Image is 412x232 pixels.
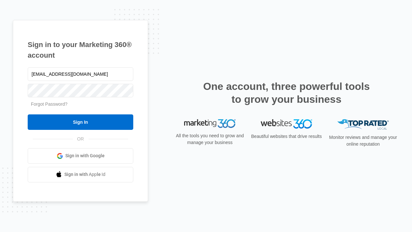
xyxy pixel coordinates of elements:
[174,132,246,146] p: All the tools you need to grow and manage your business
[337,119,389,130] img: Top Rated Local
[184,119,236,128] img: Marketing 360
[261,119,312,129] img: Websites 360
[28,39,133,61] h1: Sign in to your Marketing 360® account
[327,134,399,148] p: Monitor reviews and manage your online reputation
[28,148,133,164] a: Sign in with Google
[65,152,105,159] span: Sign in with Google
[28,114,133,130] input: Sign In
[64,171,106,178] span: Sign in with Apple Id
[28,67,133,81] input: Email
[73,136,89,142] span: OR
[31,101,68,107] a: Forgot Password?
[250,133,323,140] p: Beautiful websites that drive results
[28,167,133,182] a: Sign in with Apple Id
[201,80,372,106] h2: One account, three powerful tools to grow your business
